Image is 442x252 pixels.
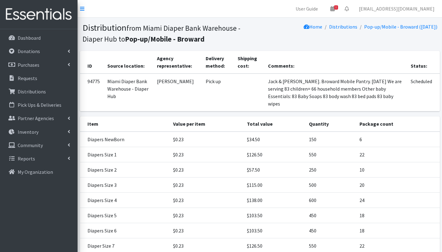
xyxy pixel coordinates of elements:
p: Dashboard [18,35,41,41]
td: Diapers Size 2 [80,162,170,178]
p: Requests [18,75,37,81]
a: Inventory [2,126,75,138]
td: $0.23 [169,193,243,208]
th: Value per item [169,116,243,132]
p: Pick Ups & Deliveries [18,102,61,108]
td: 450 [305,223,356,238]
a: Purchases [2,59,75,71]
a: My Organization [2,166,75,178]
td: 250 [305,162,356,178]
a: Donations [2,45,75,57]
a: Pick Ups & Deliveries [2,99,75,111]
td: 24 [356,193,440,208]
td: [PERSON_NAME] [153,74,202,111]
td: $126.50 [243,147,305,162]
td: Diapers Size 4 [80,193,170,208]
td: 150 [305,132,356,147]
b: Pop-up/Mobile - Broward [125,34,205,43]
th: Delivery method: [202,51,234,74]
p: Reports [18,155,35,162]
p: My Organization [18,169,53,175]
td: $34.50 [243,132,305,147]
th: Source location: [104,51,153,74]
td: 10 [356,162,440,178]
p: Partner Agencies [18,115,54,121]
td: $138.00 [243,193,305,208]
a: Reports [2,152,75,165]
p: Community [18,142,43,148]
a: Pop-up/Mobile - Broward ([DATE]) [364,24,437,30]
td: $57.50 [243,162,305,178]
td: $0.23 [169,223,243,238]
th: Package count [356,116,440,132]
td: Diapers Size 1 [80,147,170,162]
th: Status: [407,51,440,74]
td: Diapers Size 5 [80,208,170,223]
td: 22 [356,147,440,162]
p: Inventory [18,129,38,135]
td: Diapers Size 6 [80,223,170,238]
td: 18 [356,208,440,223]
a: Dashboard [2,32,75,44]
th: Total value [243,116,305,132]
a: Community [2,139,75,151]
td: $0.23 [169,208,243,223]
td: 450 [305,208,356,223]
td: $0.23 [169,162,243,178]
p: Distributions [18,88,46,95]
p: Purchases [18,62,39,68]
th: Shipping cost: [234,51,264,74]
td: Miami Diaper Bank Warehouse - Diaper Hub [104,74,153,111]
td: Scheduled [407,74,440,111]
td: $0.23 [169,178,243,193]
td: $115.00 [243,178,305,193]
a: Distributions [329,24,357,30]
td: Jack & [PERSON_NAME]. Broward Mobile Pantry. [DATE] We are serving 83 children= 66 household memb... [264,74,407,111]
th: Comments: [264,51,407,74]
a: 1 [325,2,340,15]
td: $0.23 [169,132,243,147]
th: ID [80,51,104,74]
a: [EMAIL_ADDRESS][DOMAIN_NAME] [354,2,440,15]
img: HumanEssentials [2,4,75,25]
th: Item [80,116,170,132]
a: User Guide [291,2,323,15]
td: 18 [356,223,440,238]
td: $103.50 [243,208,305,223]
td: Pick up [202,74,234,111]
span: 1 [334,5,338,10]
h1: Distribution [83,22,258,44]
th: Quantity [305,116,356,132]
td: 6 [356,132,440,147]
td: 600 [305,193,356,208]
a: Partner Agencies [2,112,75,124]
th: Agency representative: [153,51,202,74]
td: 500 [305,178,356,193]
td: $0.23 [169,147,243,162]
p: Donations [18,48,40,54]
td: 94775 [80,74,104,111]
td: Diapers NewBorn [80,132,170,147]
small: from Miami Diaper Bank Warehouse - Diaper Hub to [83,24,240,43]
td: 550 [305,147,356,162]
a: Distributions [2,85,75,98]
td: $103.50 [243,223,305,238]
a: Requests [2,72,75,84]
td: Diapers Size 3 [80,178,170,193]
a: Home [304,24,322,30]
td: 20 [356,178,440,193]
